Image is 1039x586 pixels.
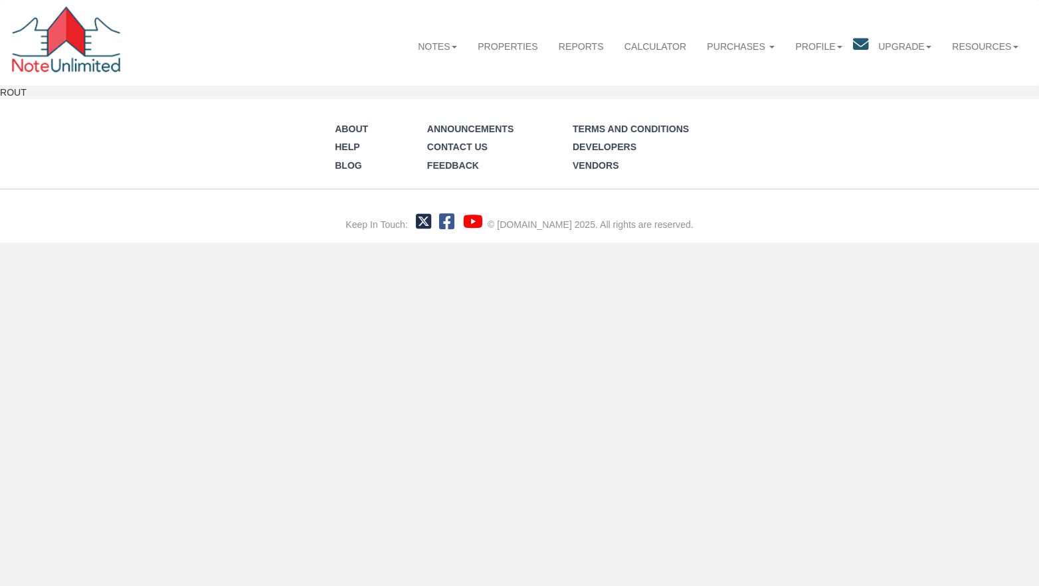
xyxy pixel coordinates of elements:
[573,124,689,134] a: Terms and Conditions
[427,142,488,152] a: Contact Us
[868,29,942,63] a: Upgrade
[488,218,694,231] div: © [DOMAIN_NAME] 2025. All rights are reserved.
[573,160,619,171] a: Vendors
[697,29,785,63] a: Purchases
[427,160,479,171] a: Feedback
[335,124,368,134] a: About
[345,218,408,231] div: Keep In Touch:
[335,160,362,171] a: Blog
[335,142,360,152] a: Help
[468,29,549,63] a: Properties
[614,29,697,63] a: Calculator
[548,29,614,63] a: Reports
[573,142,636,152] a: Developers
[427,124,514,134] a: Announcements
[942,29,1029,63] a: Resources
[408,29,468,63] a: Notes
[785,29,853,63] a: Profile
